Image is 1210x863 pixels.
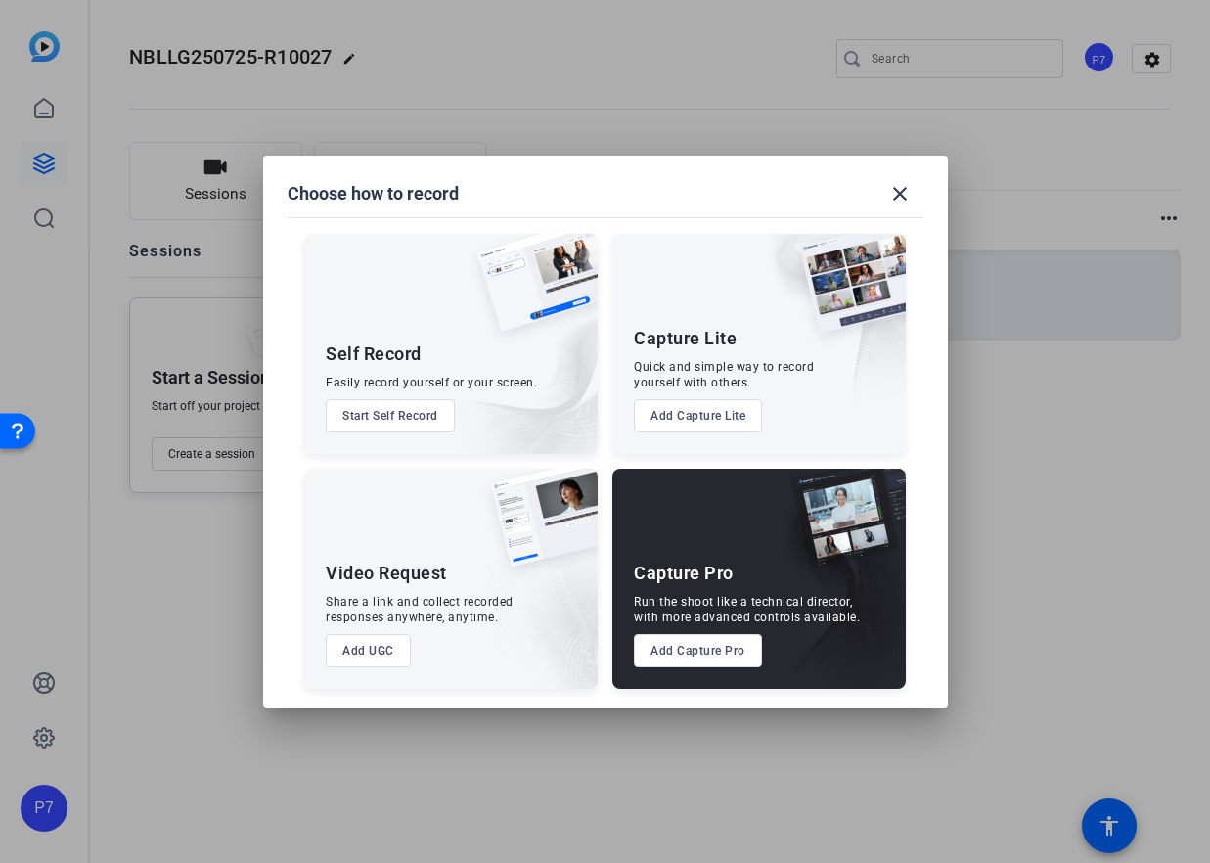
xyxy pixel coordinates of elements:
img: ugc-content.png [476,469,598,587]
img: embarkstudio-capture-pro.png [761,493,906,689]
img: self-record.png [463,234,598,351]
div: Capture Pro [634,562,734,585]
button: Add UGC [326,634,411,667]
div: Run the shoot like a technical director, with more advanced controls available. [634,594,860,625]
button: Start Self Record [326,399,455,432]
img: capture-pro.png [777,469,906,588]
button: Add Capture Lite [634,399,762,432]
h1: Choose how to record [288,182,459,205]
img: embarkstudio-ugc-content.png [484,529,598,689]
div: Share a link and collect recorded responses anywhere, anytime. [326,594,514,625]
div: Easily record yourself or your screen. [326,375,537,390]
button: Add Capture Pro [634,634,762,667]
img: embarkstudio-capture-lite.png [731,234,906,430]
div: Quick and simple way to record yourself with others. [634,359,814,390]
img: embarkstudio-self-record.png [427,276,598,454]
div: Video Request [326,562,447,585]
img: capture-lite.png [784,234,906,353]
mat-icon: close [888,182,912,205]
div: Capture Lite [634,327,737,350]
div: Self Record [326,342,422,366]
